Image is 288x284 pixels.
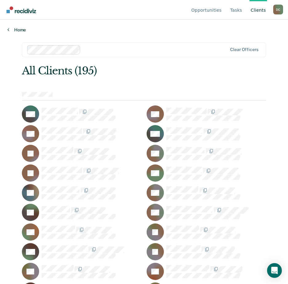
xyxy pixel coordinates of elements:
a: Home [7,27,281,33]
div: Open Intercom Messenger [267,263,282,278]
div: Clear officers [230,47,258,52]
div: All Clients (195) [22,65,217,77]
button: Profile dropdown button [273,5,283,14]
div: D C [273,5,283,14]
img: Recidiviz [6,6,36,13]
